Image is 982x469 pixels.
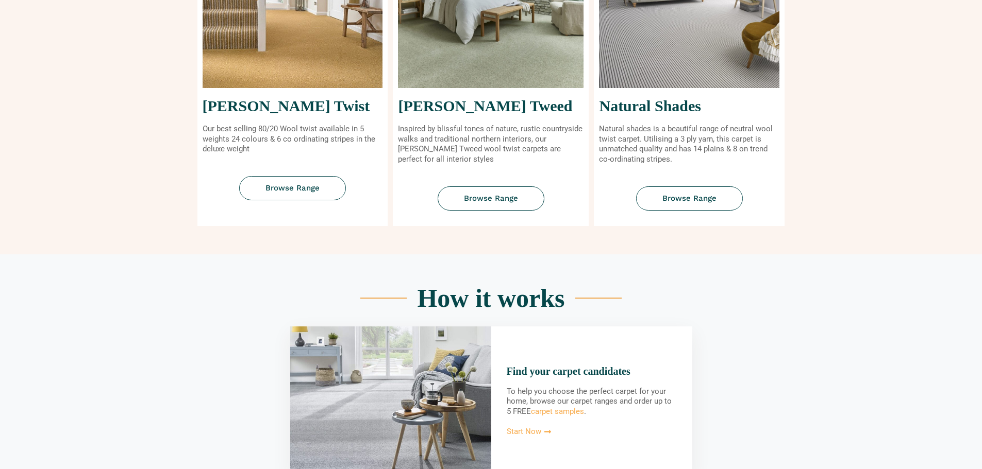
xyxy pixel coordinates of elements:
a: Start Now [507,428,552,436]
p: Our best selling 80/20 Wool twist available in 5 weights 24 colours & 6 co ordinating stripes in ... [203,124,383,154]
h2: [PERSON_NAME] Tweed [398,98,584,114]
a: carpet samples [531,407,584,416]
span: Browse Range [265,184,320,192]
div: . [507,387,677,417]
a: Browse Range [438,186,544,211]
p: Inspired by blissful tones of nature, rustic countryside walks and traditional northern interiors... [398,124,584,164]
span: Start Now [507,428,541,436]
a: Browse Range [239,176,346,200]
h2: [PERSON_NAME] Twist [203,98,383,114]
h2: How it works [417,285,564,311]
a: Browse Range [636,186,743,211]
span: Browse Range [464,195,518,202]
h2: Natural Shades [599,98,779,114]
span: To help you choose the perfect carpet for your home, browse our carpet ranges and order up to 5 FREE [507,387,672,416]
span: Browse Range [662,195,717,202]
h3: Find your carpet candidates [507,366,677,376]
p: Natural shades is a beautiful range of neutral wool twist carpet. Utilising a 3 ply yarn, this ca... [599,124,779,164]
